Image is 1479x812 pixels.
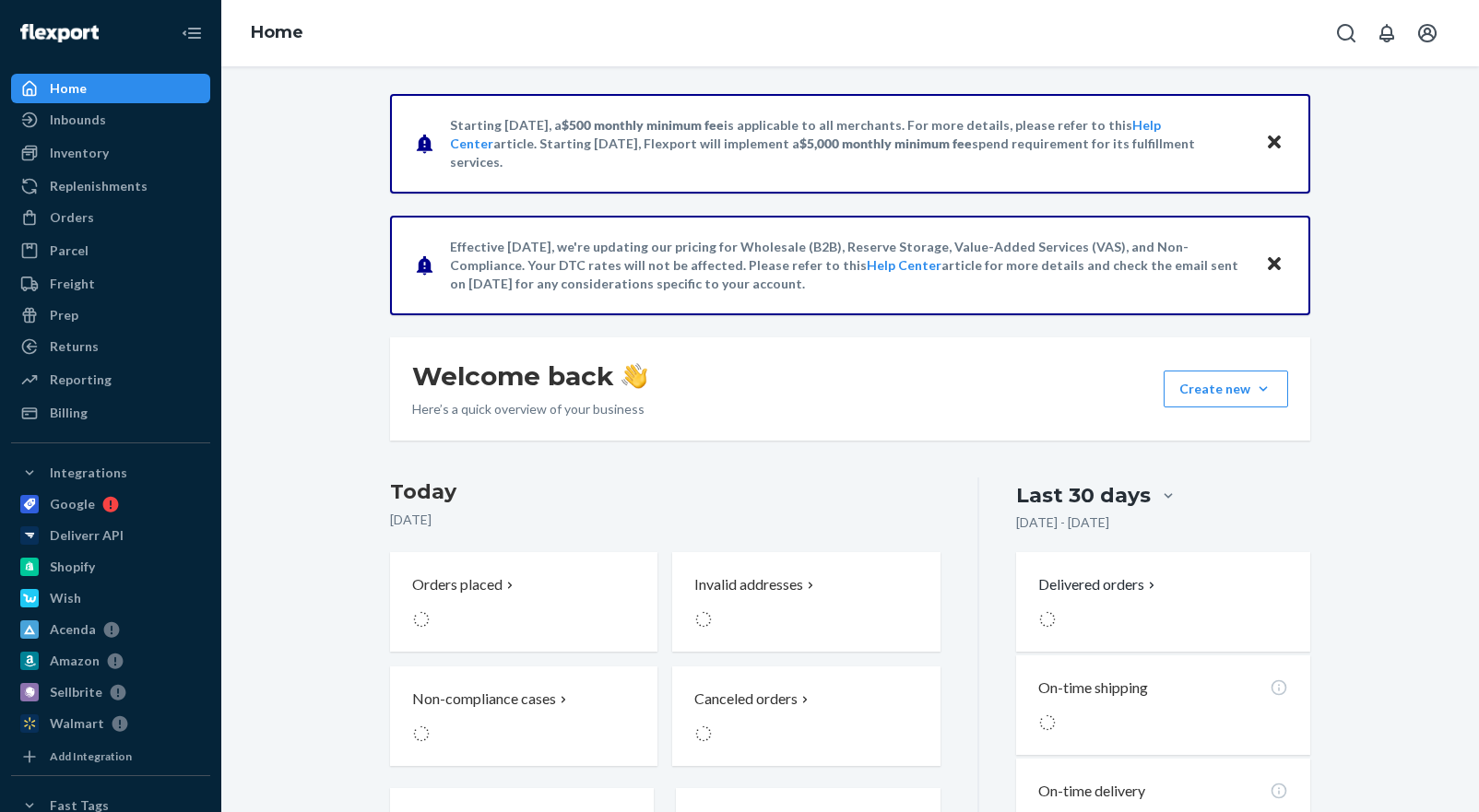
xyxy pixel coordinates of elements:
div: Billing [50,404,88,422]
a: Wish [11,583,210,613]
div: Replenishments [50,177,148,195]
button: Open notifications [1368,15,1405,52]
div: Add Integration [50,748,132,764]
div: Orders [50,208,94,227]
a: Parcel [11,236,210,265]
a: Acenda [11,615,210,644]
div: Returns [50,337,99,356]
p: Effective [DATE], we're updating our pricing for Wholesale (B2B), Reserve Storage, Value-Added Se... [450,238,1248,293]
a: Add Integration [11,746,210,768]
div: Integrations [50,464,127,482]
a: Help Center [867,257,941,273]
p: Orders placed [412,574,503,595]
a: Deliverr API [11,521,210,550]
h3: Today [390,477,941,507]
img: Flexport logo [20,24,99,42]
div: Prep [50,306,78,324]
p: Canceled orders [694,688,798,710]
div: Inbounds [50,111,106,129]
a: Freight [11,269,210,299]
div: Walmart [50,714,104,733]
button: Non-compliance cases [390,666,657,766]
button: Integrations [11,458,210,488]
div: Freight [50,275,95,293]
button: Close [1262,252,1286,278]
span: $5,000 monthly minimum fee [799,135,972,151]
a: Inbounds [11,105,210,135]
div: Google [50,495,95,513]
button: Close Navigation [173,15,210,52]
a: Prep [11,300,210,330]
button: Open Search Box [1328,15,1365,52]
p: On-time delivery [1038,781,1145,802]
a: Home [11,74,210,103]
a: Google [11,489,210,519]
img: hand-wave emoji [621,363,647,389]
div: Reporting [50,371,112,389]
a: Sellbrite [11,677,210,707]
div: Wish [50,589,81,607]
p: Here’s a quick overview of your business [412,400,647,418]
span: $500 monthly minimum fee [562,117,724,133]
p: Non-compliance cases [412,688,556,710]
p: Invalid addresses [694,574,803,595]
a: Orders [11,203,210,232]
a: Amazon [11,646,210,676]
div: Acenda [50,620,96,639]
a: Reporting [11,365,210,394]
button: Invalid addresses [672,552,940,652]
ol: breadcrumbs [236,6,318,60]
div: Sellbrite [50,683,102,701]
button: Open account menu [1409,15,1446,52]
a: Returns [11,332,210,361]
p: [DATE] [390,511,941,529]
button: Create new [1164,371,1288,407]
a: Inventory [11,138,210,168]
div: Shopify [50,558,95,576]
div: Amazon [50,652,100,670]
div: Inventory [50,144,109,162]
a: Shopify [11,552,210,582]
button: Close [1262,130,1286,157]
a: Replenishments [11,171,210,201]
a: Home [251,22,303,42]
p: On-time shipping [1038,677,1148,699]
div: Deliverr API [50,526,124,545]
h1: Welcome back [412,359,647,393]
a: Billing [11,398,210,428]
div: Parcel [50,241,89,260]
p: [DATE] - [DATE] [1016,513,1109,532]
button: Delivered orders [1038,574,1159,595]
div: Last 30 days [1016,481,1151,510]
a: Walmart [11,709,210,738]
p: Starting [DATE], a is applicable to all merchants. For more details, please refer to this article... [450,116,1248,171]
button: Canceled orders [672,666,940,766]
div: Home [50,79,87,98]
button: Orders placed [390,552,657,652]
